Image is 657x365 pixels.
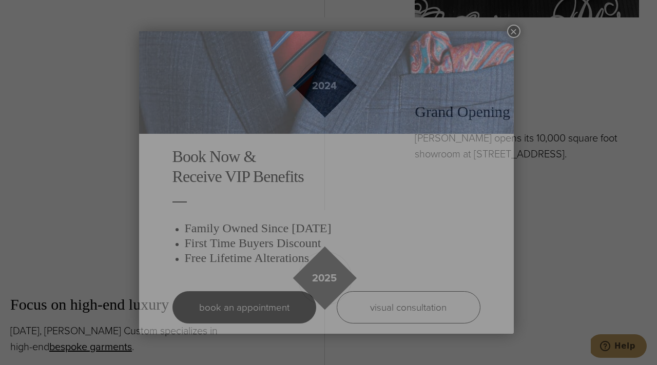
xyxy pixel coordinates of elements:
a: book an appointment [172,291,316,323]
span: Help [24,7,45,16]
h3: Free Lifetime Alterations [185,251,480,266]
h3: Family Owned Since [DATE] [185,221,480,236]
button: Close [507,25,520,38]
a: visual consultation [337,291,480,323]
h3: First Time Buyers Discount [185,236,480,251]
h2: Book Now & Receive VIP Benefits [172,147,480,186]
